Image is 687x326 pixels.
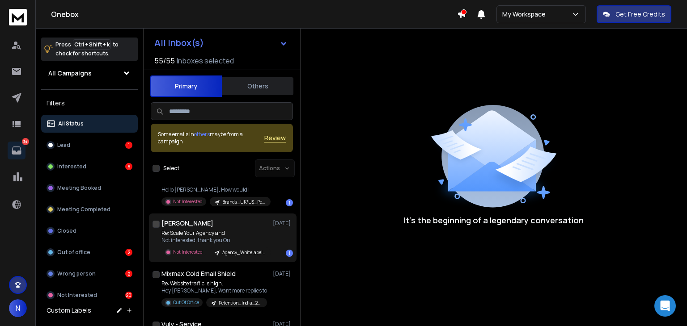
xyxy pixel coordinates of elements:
button: Closed [41,222,138,240]
div: 20 [125,292,132,299]
p: It’s the beginning of a legendary conversation [404,214,584,226]
p: Interested [57,163,86,170]
div: 1 [125,142,132,149]
p: Hey [PERSON_NAME], Want more replies to [161,287,267,294]
img: logo [9,9,27,25]
label: Select [163,165,179,172]
p: All Status [58,120,84,127]
button: All Inbox(s) [147,34,295,52]
p: Closed [57,227,76,234]
div: 2 [125,270,132,277]
button: Others [222,76,293,96]
p: Re: Scale Your Agency and [161,230,269,237]
a: 34 [8,142,25,159]
p: Wrong person [57,270,96,277]
p: Out Of Office [173,299,199,306]
p: Retention_India_2variation [219,300,262,306]
button: Get Free Credits [597,5,671,23]
h3: Custom Labels [47,306,91,315]
p: Not Interested [173,249,203,255]
h3: Filters [41,97,138,109]
div: 1 [286,250,293,257]
p: Brands_UK/US_Performance-marketing [222,199,265,205]
p: [DATE] [273,270,293,277]
button: Meeting Completed [41,201,138,218]
button: All Status [41,115,138,133]
div: 2 [125,249,132,256]
div: 9 [125,163,132,170]
div: Open Intercom Messenger [654,295,676,317]
button: Out of office2 [41,243,138,261]
button: Interested9 [41,158,138,176]
h1: All Inbox(s) [154,38,204,47]
button: Review [264,134,286,142]
button: Meeting Booked [41,179,138,197]
div: Some emails in maybe from a campaign [158,131,264,145]
p: [DATE] [273,220,293,227]
p: Not Interested [173,198,203,205]
p: Meeting Completed [57,206,110,213]
h1: Mixmax Cold Email Shield [161,269,236,278]
p: Press to check for shortcuts. [55,40,119,58]
h1: Onebox [51,9,457,20]
h1: [PERSON_NAME] [161,219,213,228]
span: others [194,130,210,138]
p: Get Free Credits [615,10,665,19]
button: All Campaigns [41,64,138,82]
h3: Inboxes selected [177,55,234,66]
p: Lead [57,142,70,149]
p: Meeting Booked [57,184,101,192]
button: N [9,299,27,317]
p: Agency_Whitelabeling_Manav_Apollo-leads [222,249,265,256]
button: Wrong person2 [41,265,138,283]
button: Lead1 [41,136,138,154]
p: Re: Website traffic is high. [161,280,267,287]
p: Not Interested [57,292,97,299]
p: Not interested, thank you On [161,237,269,244]
p: My Workspace [502,10,549,19]
h1: All Campaigns [48,69,92,78]
p: Hello [PERSON_NAME], How would I [161,186,269,193]
div: 1 [286,199,293,206]
p: 34 [22,138,29,145]
span: Ctrl + Shift + k [73,39,111,50]
button: Not Interested20 [41,286,138,304]
p: Out of office [57,249,90,256]
span: 55 / 55 [154,55,175,66]
button: Primary [150,75,222,97]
